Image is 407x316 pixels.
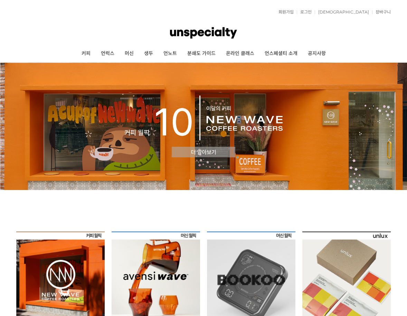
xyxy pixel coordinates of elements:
a: 머신 [120,45,139,62]
a: 언럭스 [96,45,120,62]
a: [DEMOGRAPHIC_DATA] [315,10,369,14]
a: 온라인 클래스 [221,45,259,62]
a: 생두 [139,45,158,62]
img: 언스페셜티 몰 [170,22,237,43]
a: 분쇄도 가이드 [182,45,221,62]
a: 장바구니 [372,10,391,14]
a: 공지사항 [303,45,331,62]
a: 로그인 [297,10,312,14]
a: 회원가입 [275,10,294,14]
a: 커피 [76,45,96,62]
a: 언스페셜티 소개 [259,45,303,62]
a: 언노트 [158,45,182,62]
